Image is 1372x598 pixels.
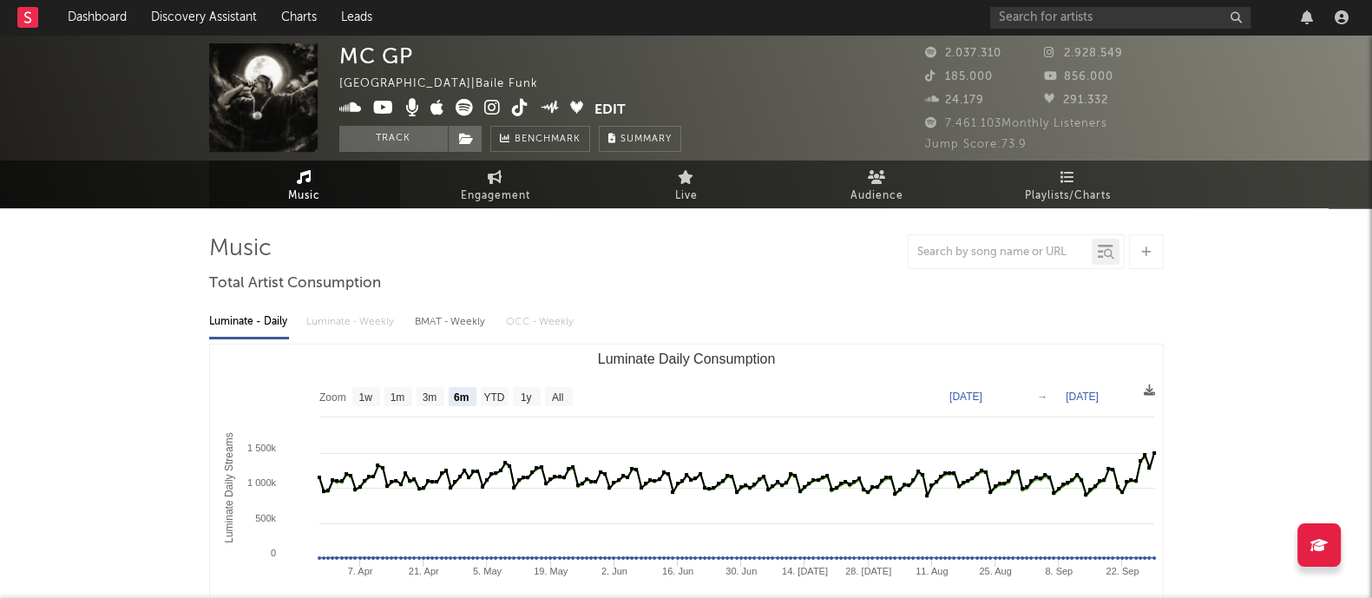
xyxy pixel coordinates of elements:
[347,566,372,576] text: 7. Apr
[319,391,346,404] text: Zoom
[515,129,581,150] span: Benchmark
[925,71,993,82] span: 185.000
[597,352,775,366] text: Luminate Daily Consumption
[339,43,413,69] div: MC GP
[1044,95,1108,106] span: 291.332
[845,566,891,576] text: 28. [DATE]
[490,126,590,152] a: Benchmark
[675,186,698,207] span: Live
[925,139,1027,150] span: Jump Score: 73.9
[415,307,489,337] div: BMAT - Weekly
[209,273,381,294] span: Total Artist Consumption
[990,7,1251,29] input: Search for artists
[270,548,275,558] text: 0
[949,391,982,403] text: [DATE]
[520,391,531,404] text: 1y
[1025,186,1111,207] span: Playlists/Charts
[782,161,973,208] a: Audience
[661,566,693,576] text: 16. Jun
[390,391,404,404] text: 1m
[1066,391,1099,403] text: [DATE]
[1044,71,1113,82] span: 856.000
[925,95,984,106] span: 24.179
[909,246,1092,260] input: Search by song name or URL
[599,126,681,152] button: Summary
[1037,391,1047,403] text: →
[725,566,757,576] text: 30. Jun
[222,432,234,542] text: Luminate Daily Streams
[358,391,372,404] text: 1w
[1044,48,1123,59] span: 2.928.549
[850,186,903,207] span: Audience
[534,566,568,576] text: 19. May
[1045,566,1073,576] text: 8. Sep
[781,566,827,576] text: 14. [DATE]
[472,566,502,576] text: 5. May
[453,391,468,404] text: 6m
[916,566,948,576] text: 11. Aug
[925,118,1107,129] span: 7.461.103 Monthly Listeners
[246,477,276,488] text: 1 000k
[339,74,558,95] div: [GEOGRAPHIC_DATA] | Baile Funk
[339,126,448,152] button: Track
[483,391,504,404] text: YTD
[400,161,591,208] a: Engagement
[255,513,276,523] text: 500k
[979,566,1011,576] text: 25. Aug
[408,566,438,576] text: 21. Apr
[209,307,289,337] div: Luminate - Daily
[209,161,400,208] a: Music
[551,391,562,404] text: All
[591,161,782,208] a: Live
[925,48,1001,59] span: 2.037.310
[461,186,530,207] span: Engagement
[601,566,627,576] text: 2. Jun
[422,391,437,404] text: 3m
[246,443,276,453] text: 1 500k
[288,186,320,207] span: Music
[594,99,626,121] button: Edit
[1106,566,1139,576] text: 22. Sep
[620,135,672,144] span: Summary
[973,161,1164,208] a: Playlists/Charts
